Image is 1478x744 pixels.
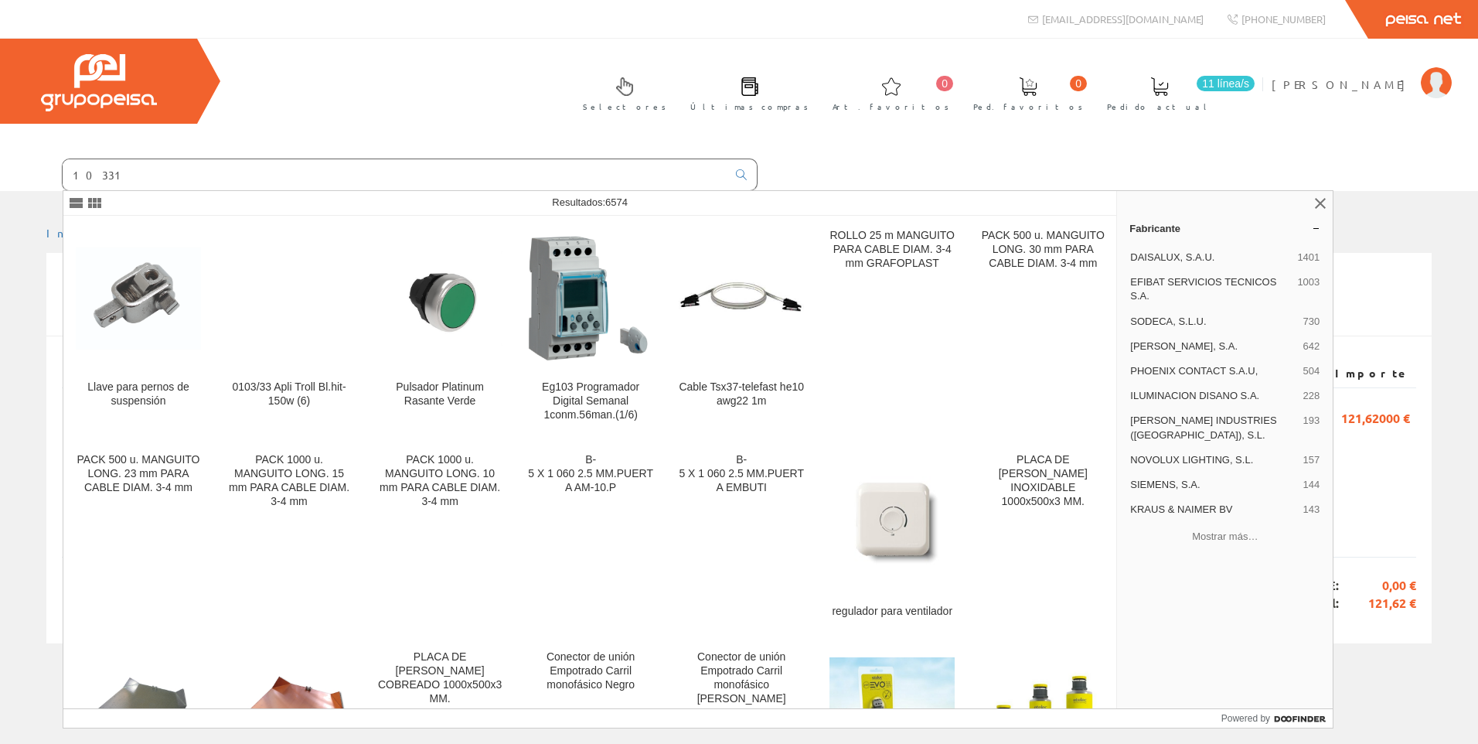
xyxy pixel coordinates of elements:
[62,270,556,327] span: [PERSON_NAME] #41/1051712 Fecha: [DATE] Cliente: 411622 - ALMITEC SIST. CONT. IND. S.L.
[968,217,1118,440] a: PACK 500 u. MANGUITO LONG. 30 mm PARA CABLE DIAM. 3-4 mm
[980,453,1105,509] div: PLACA DE [PERSON_NAME] INOXIDABLE 1000x500x3 MM.
[1091,64,1258,121] a: 11 línea/s Pedido actual
[1130,364,1296,378] span: PHOENIX CONTACT S.A.U,
[690,99,809,114] span: Últimas compras
[980,229,1105,271] div: PACK 500 u. MANGUITO LONG. 30 mm PARA CABLE DIAM. 3-4 mm
[63,159,727,190] input: Buscar ...
[1130,251,1291,264] span: DAISALUX, S.A.U.
[675,64,816,121] a: Últimas compras
[365,217,515,440] a: Pulsador Platinum Rasante Verde Pulsador Platinum Rasante Verde
[1272,77,1413,92] span: [PERSON_NAME]
[1130,503,1296,517] span: KRAUS & NAIMER BV
[1303,453,1320,467] span: 157
[1297,275,1320,303] span: 1003
[1241,12,1326,26] span: [PHONE_NUMBER]
[63,217,213,440] a: Llave para pernos de suspensión Llave para pernos de suspensión
[1272,64,1452,79] a: [PERSON_NAME]
[1303,389,1320,403] span: 228
[1130,414,1296,442] span: [PERSON_NAME] INDUSTRIES ([GEOGRAPHIC_DATA]), S.L.
[62,557,1416,632] div: Imp. RAEE: Imp. Total:
[1107,99,1212,114] span: Pedido actual
[679,236,804,361] img: Cable Tsx37-telefast he10 awg22 1m
[973,99,1083,114] span: Ped. favoritos
[968,441,1118,636] a: PLACA DE [PERSON_NAME] INOXIDABLE 1000x500x3 MM.
[1303,503,1320,517] span: 143
[936,76,953,91] span: 0
[1303,478,1320,492] span: 144
[1339,577,1416,595] span: 0,00 €
[666,441,816,636] a: B-5 X 1 060 2.5 MM.PUERTA EMBUTI
[1130,315,1296,329] span: SODECA, S.L.U.
[1339,595,1416,613] span: 121,62 €
[516,217,666,440] a: Eg103 Programador Digital Semanal 1conm.56man.(1/6) Eg103 Programador Digital Semanal 1conm.56man...
[1130,389,1296,403] span: ILUMINACION DISANO S.A.
[679,650,804,706] div: Conector de unión Empotrado Carril monofásico [PERSON_NAME]
[1117,216,1333,241] a: Fabricante
[817,217,967,440] a: ROLLO 25 m MANGUITO PARA CABLE DIAM. 3-4 mm GRAFOPLAST
[214,441,364,636] a: PACK 1000 u. MANGUITO LONG. 15 mm PARA CABLE DIAM. 3-4 mm
[76,453,201,495] div: PACK 500 u. MANGUITO LONG. 23 mm PARA CABLE DIAM. 3-4 mm
[829,229,955,271] div: ROLLO 25 m MANGUITO PARA CABLE DIAM. 3-4 mm GRAFOPLAST
[1315,360,1416,387] th: Importe
[605,196,628,208] span: 6574
[377,251,502,346] img: Pulsador Platinum Rasante Verde
[46,663,1432,676] div: © Grupo Peisa
[226,381,352,408] div: 0103/33 Apli Troll Bl.hit-150w (6)
[1130,478,1296,492] span: SIEMENS, S.A.
[63,441,213,636] a: PACK 500 u. MANGUITO LONG. 23 mm PARA CABLE DIAM. 3-4 mm
[528,381,653,422] div: Eg103 Programador Digital Semanal 1conm.56man.(1/6)
[214,217,364,440] a: 0103/33 Apli Troll Bl.hit-150w (6) 0103/33 Apli Troll Bl.hit-150w (6)
[1297,251,1320,264] span: 1401
[1130,453,1296,467] span: NOVOLUX LIGHTING, S.L.
[1341,404,1410,430] span: 121,62000 €
[1303,414,1320,442] span: 193
[1123,524,1326,549] button: Mostrar más…
[1130,275,1291,303] span: EFIBAT SERVICIOS TECNICOS S.A.
[829,460,955,585] img: regulador para ventilador
[528,650,653,692] div: Conector de unión Empotrado Carril monofásico Negro
[1303,340,1320,353] span: 642
[1303,315,1320,329] span: 730
[1130,340,1296,353] span: [PERSON_NAME], S.A.
[833,99,949,114] span: Art. favoritos
[679,381,804,408] div: Cable Tsx37-telefast he10 awg22 1m
[552,196,628,208] span: Resultados:
[567,64,674,121] a: Selectores
[1221,712,1270,725] span: Powered by
[76,247,201,350] img: Llave para pernos de suspensión
[528,453,653,495] div: B-5 X 1 060 2.5 MM.PUERTA AM-10.P
[377,381,502,408] div: Pulsador Platinum Rasante Verde
[516,441,666,636] a: B-5 X 1 060 2.5 MM.PUERTA AM-10.P
[365,441,515,636] a: PACK 1000 u. MANGUITO LONG. 10 mm PARA CABLE DIAM. 3-4 mm
[528,236,653,361] img: Eg103 Programador Digital Semanal 1conm.56man.(1/6)
[829,605,955,619] div: regulador para ventilador
[1042,12,1204,26] span: [EMAIL_ADDRESS][DOMAIN_NAME]
[41,54,157,111] img: Grupo Peisa
[1197,76,1255,91] span: 11 línea/s
[226,453,352,509] div: PACK 1000 u. MANGUITO LONG. 15 mm PARA CABLE DIAM. 3-4 mm
[377,650,502,706] div: PLACA DE [PERSON_NAME] COBREADO 1000x500x3 MM.
[76,381,201,408] div: Llave para pernos de suspensión
[1070,76,1087,91] span: 0
[377,453,502,509] div: PACK 1000 u. MANGUITO LONG. 10 mm PARA CABLE DIAM. 3-4 mm
[583,99,666,114] span: Selectores
[666,217,816,440] a: Cable Tsx37-telefast he10 awg22 1m Cable Tsx37-telefast he10 awg22 1m
[1303,364,1320,378] span: 504
[679,453,804,495] div: B-5 X 1 060 2.5 MM.PUERTA EMBUTI
[46,226,112,240] a: Inicio
[1221,709,1333,728] a: Powered by
[817,441,967,636] a: regulador para ventilador regulador para ventilador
